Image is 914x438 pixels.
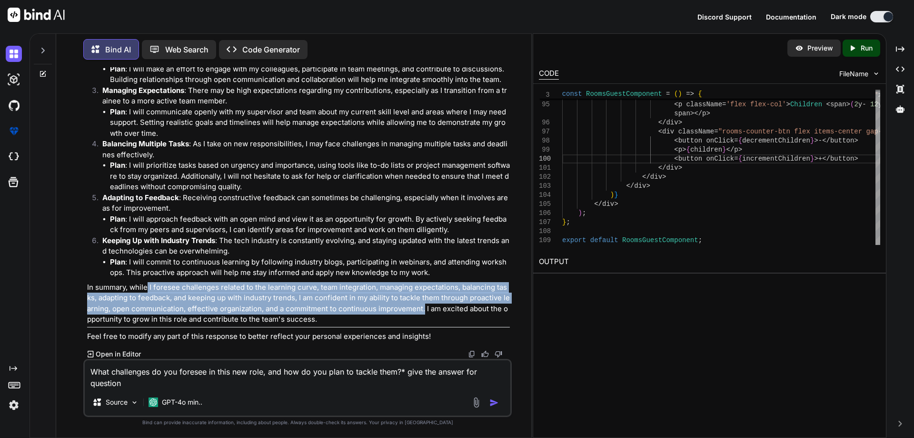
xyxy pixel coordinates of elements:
span: { [686,146,690,153]
p: Web Search [165,44,209,55]
span: ; [566,218,570,226]
span: </ [726,146,734,153]
span: >-</button [814,137,854,144]
span: RoomsGuestComponent [622,236,698,244]
button: Discord Support [697,12,752,22]
span: = [714,92,718,99]
div: 108 [539,227,550,236]
div: 99 [539,145,550,154]
button: Documentation [766,12,816,22]
span: "rooms-caption flex items-start gap-2.5" [718,92,878,99]
img: cloudideIcon [6,149,22,165]
p: In summary, while I foresee challenges related to the learning curve, team integration, managing ... [87,282,510,325]
div: 105 [539,200,550,209]
span: = [734,155,738,163]
strong: Managing Expectations [102,86,184,95]
span: Documentation [766,13,816,21]
span: } [722,146,726,153]
span: export [562,236,586,244]
div: 97 [539,127,550,136]
span: 2 [854,101,858,108]
span: < [674,101,678,108]
span: y [858,101,862,108]
span: div [666,119,678,126]
span: ) [610,191,614,199]
div: 109 [539,236,550,245]
strong: Plan [110,64,125,73]
span: </ [642,173,650,181]
img: icon [489,398,499,407]
span: </ [626,182,634,190]
span: } [562,218,566,226]
p: Bind AI [105,44,131,55]
p: Bind can provide inaccurate information, including about people. Always double-check its answers.... [83,419,512,426]
span: button onClick [678,155,734,163]
span: > [738,146,742,153]
span: - [862,101,866,108]
span: } [810,137,814,144]
span: </ [658,119,666,126]
span: ( [674,90,678,98]
span: p [734,146,738,153]
img: darkAi-studio [6,71,22,88]
span: = [714,128,718,135]
p: Feel free to modify any part of this response to better reflect your personal experiences and ins... [87,331,510,342]
span: > [678,164,682,172]
li: : I will commit to continuous learning by following industry blogs, participating in webinars, an... [110,257,510,278]
span: ) [678,90,682,98]
span: div className [662,128,714,135]
li: : I will communicate openly with my supervisor and team about my current skill level and areas wh... [110,107,510,139]
span: Dark mode [831,12,866,21]
img: chevron down [872,70,880,78]
div: 103 [539,182,550,191]
img: premium [6,123,22,139]
div: 107 [539,218,550,227]
p: Code Generator [242,44,300,55]
h2: OUTPUT [533,251,886,273]
div: 98 [539,136,550,145]
span: < [658,128,662,135]
span: incrementChildren [742,155,810,163]
span: } [810,155,814,163]
span: = [734,137,738,144]
img: darkChat [6,46,22,62]
span: > [846,101,850,108]
img: GPT-4o mini [149,397,158,407]
div: 104 [539,191,550,200]
span: > [614,200,618,208]
span: div [602,200,614,208]
span: button onClick [678,137,734,144]
span: < [674,137,678,144]
strong: Adapting to Feedback [102,193,179,202]
span: p [678,146,682,153]
div: CODE [539,68,559,80]
img: settings [6,397,22,413]
span: } [614,191,618,199]
span: 12 [870,101,878,108]
span: { [738,155,742,163]
span: > [682,146,686,153]
img: copy [468,350,476,358]
span: < [674,146,678,153]
img: preview [795,44,804,52]
strong: Plan [110,107,125,116]
span: 'flex flex-col' [726,101,786,108]
strong: Balancing Multiple Tasks [102,139,189,148]
img: attachment [471,397,482,408]
span: div [650,173,662,181]
span: FileName [839,69,868,79]
span: </ [658,164,666,172]
p: : The tech industry is constantly evolving, and staying updated with the latest trends and techno... [102,235,510,257]
div: 95 [539,100,550,109]
strong: Plan [110,257,125,266]
span: > [662,173,666,181]
textarea: What challenges do you foresee in this new role, and how do you plan to tackle them?* give the an... [85,360,510,389]
span: div className [662,92,714,99]
div: 102 [539,173,550,182]
span: span [830,101,846,108]
span: "rooms-counter-btn flex items-center gap-4" [718,128,890,135]
div: 106 [539,209,550,218]
span: < [674,155,678,163]
p: : There may be high expectations regarding my contributions, especially as I transition from a tr... [102,85,510,107]
span: = [666,90,670,98]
